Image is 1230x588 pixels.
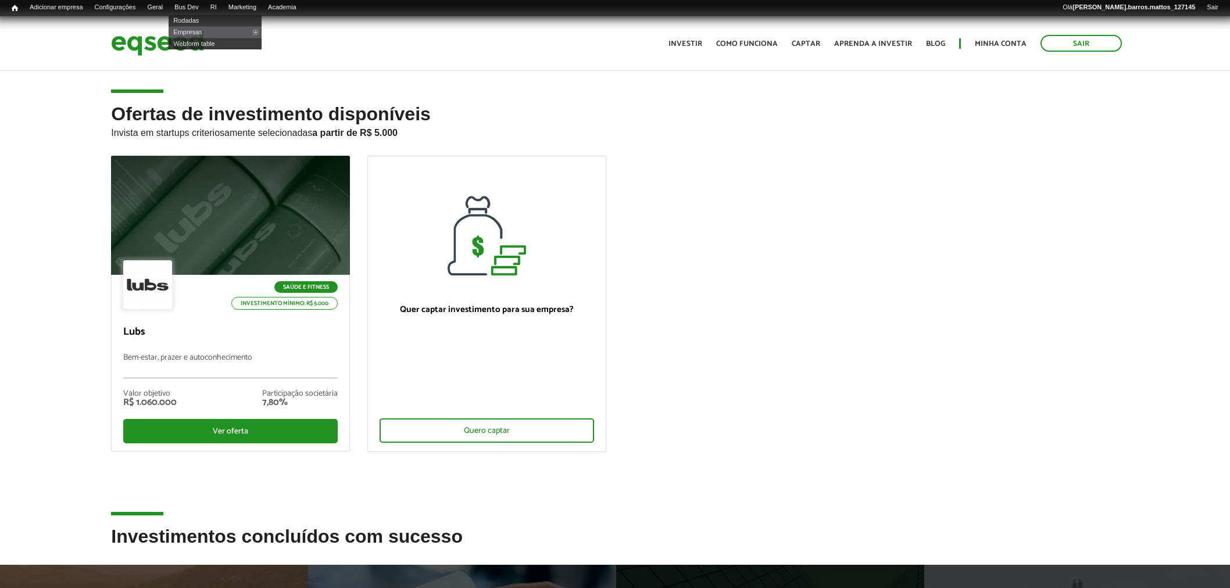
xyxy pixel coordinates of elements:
[111,156,350,451] a: Saúde e Fitness Investimento mínimo: R$ 5.000 Lubs Bem-estar, prazer e autoconhecimento Valor obj...
[123,326,338,339] p: Lubs
[111,104,1118,156] h2: Ofertas de investimento disponíveis
[262,398,338,407] div: 7,80%
[123,398,177,407] div: R$ 1.060.000
[169,3,205,12] a: Bus Dev
[123,353,338,378] p: Bem-estar, prazer e autoconhecimento
[111,124,1118,138] p: Invista em startups criteriosamente selecionadas
[668,40,702,48] a: Investir
[380,418,594,443] div: Quero captar
[834,40,912,48] a: Aprenda a investir
[12,4,18,12] span: Início
[312,128,398,138] strong: a partir de R$ 5.000
[367,156,606,452] a: Quer captar investimento para sua empresa? Quero captar
[223,3,262,12] a: Marketing
[380,304,594,315] p: Quer captar investimento para sua empresa?
[89,3,142,12] a: Configurações
[123,419,338,443] div: Ver oferta
[6,3,24,14] a: Início
[926,40,945,48] a: Blog
[792,40,820,48] a: Captar
[1072,3,1195,10] strong: [PERSON_NAME].barros.mattos_127145
[111,526,1118,564] h2: Investimentos concluídos com sucesso
[24,3,89,12] a: Adicionar empresa
[1057,3,1201,12] a: Olá[PERSON_NAME].barros.mattos_127145
[205,3,223,12] a: RI
[262,3,302,12] a: Academia
[1041,35,1122,52] a: Sair
[231,297,338,310] p: Investimento mínimo: R$ 5.000
[262,390,338,398] div: Participação societária
[141,3,169,12] a: Geral
[123,390,177,398] div: Valor objetivo
[169,15,262,26] a: Rodadas
[111,28,204,59] img: EqSeed
[975,40,1027,48] a: Minha conta
[274,281,338,293] p: Saúde e Fitness
[716,40,778,48] a: Como funciona
[1201,3,1224,12] a: Sair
